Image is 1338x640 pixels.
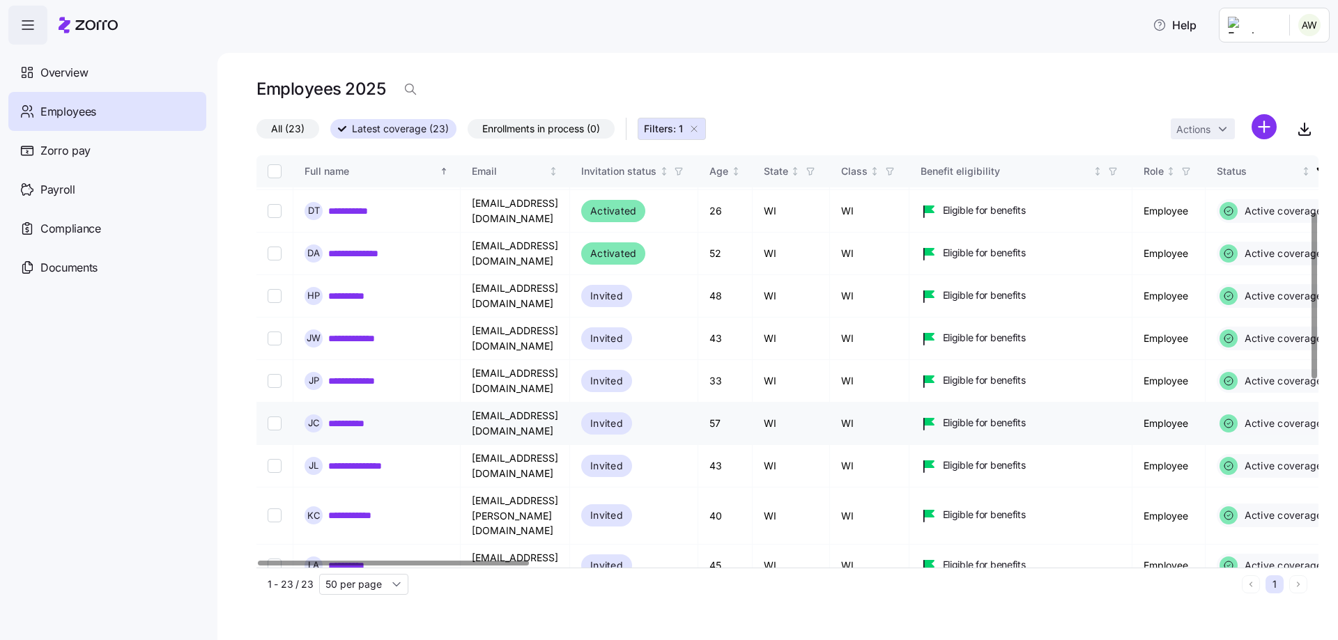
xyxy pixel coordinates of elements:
[1132,318,1206,360] td: Employee
[1141,11,1208,39] button: Help
[308,419,320,428] span: J C
[268,508,282,522] input: Select record 11
[590,373,623,389] span: Invited
[308,206,320,215] span: D T
[590,288,623,304] span: Invited
[1240,331,1323,345] span: Active coverage
[40,64,88,81] span: Overview
[698,360,753,403] td: 33
[698,275,753,318] td: 48
[1240,416,1323,430] span: Active coverage
[461,487,570,545] td: [EMAIL_ADDRESS][PERSON_NAME][DOMAIN_NAME]
[698,487,753,545] td: 40
[307,511,321,520] span: K C
[461,403,570,445] td: [EMAIL_ADDRESS][DOMAIN_NAME]
[461,155,570,187] th: EmailNot sorted
[1240,247,1323,260] span: Active coverage
[548,166,558,176] div: Not sorted
[309,376,319,385] span: J P
[461,275,570,318] td: [EMAIL_ADDRESS][DOMAIN_NAME]
[461,318,570,360] td: [EMAIL_ADDRESS][DOMAIN_NAME]
[1242,575,1260,593] button: Previous page
[1132,403,1206,445] td: Employee
[943,373,1026,387] span: Eligible for benefits
[943,246,1026,260] span: Eligible for benefits
[1289,575,1307,593] button: Next page
[305,164,437,179] div: Full name
[268,577,314,591] span: 1 - 23 / 23
[698,155,753,187] th: AgeNot sorted
[268,374,282,388] input: Select record 8
[1298,14,1321,36] img: a752c2d36b0442e2a27e2322acb688a5
[8,248,206,287] a: Documents
[581,164,656,179] div: Invitation status
[753,487,830,545] td: WI
[590,458,623,474] span: Invited
[40,181,75,198] span: Payroll
[943,416,1026,430] span: Eligible for benefits
[830,318,909,360] td: WI
[1217,164,1299,179] div: Status
[268,416,282,430] input: Select record 9
[590,203,636,219] span: Activated
[570,155,698,187] th: Invitation statusNot sorted
[1132,487,1206,545] td: Employee
[753,403,830,445] td: WI
[753,190,830,233] td: WI
[830,233,909,275] td: WI
[268,247,282,260] input: Select record 5
[753,360,830,403] td: WI
[1132,233,1206,275] td: Employee
[830,445,909,487] td: WI
[40,259,98,276] span: Documents
[943,458,1026,472] span: Eligible for benefits
[307,291,320,300] span: H P
[764,164,788,179] div: State
[698,445,753,487] td: 43
[1228,17,1278,33] img: Employer logo
[830,545,909,587] td: WI
[268,164,282,178] input: Select all records
[439,166,449,176] div: Sorted ascending
[1166,166,1176,176] div: Not sorted
[753,318,830,360] td: WI
[307,334,321,343] span: J W
[841,164,868,179] div: Class
[461,545,570,587] td: [EMAIL_ADDRESS][DOMAIN_NAME]
[256,78,385,100] h1: Employees 2025
[870,166,879,176] div: Not sorted
[830,487,909,545] td: WI
[1153,17,1197,33] span: Help
[1093,166,1102,176] div: Not sorted
[268,204,282,218] input: Select record 4
[698,190,753,233] td: 26
[698,403,753,445] td: 57
[8,131,206,170] a: Zorro pay
[909,155,1132,187] th: Benefit eligibilityNot sorted
[830,360,909,403] td: WI
[943,203,1026,217] span: Eligible for benefits
[40,220,101,237] span: Compliance
[590,415,623,432] span: Invited
[1240,289,1323,303] span: Active coverage
[1132,445,1206,487] td: Employee
[461,445,570,487] td: [EMAIL_ADDRESS][DOMAIN_NAME]
[1266,575,1284,593] button: 1
[8,209,206,248] a: Compliance
[731,166,741,176] div: Not sorted
[8,53,206,92] a: Overview
[8,170,206,209] a: Payroll
[271,120,305,138] span: All (23)
[921,164,1091,179] div: Benefit eligibility
[1132,545,1206,587] td: Employee
[268,559,282,572] input: Select record 12
[309,461,318,470] span: J L
[1240,374,1323,388] span: Active coverage
[307,249,320,258] span: D A
[753,155,830,187] th: StateNot sorted
[40,103,96,120] span: Employees
[753,233,830,275] td: WI
[753,445,830,487] td: WI
[268,459,282,473] input: Select record 10
[830,275,909,318] td: WI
